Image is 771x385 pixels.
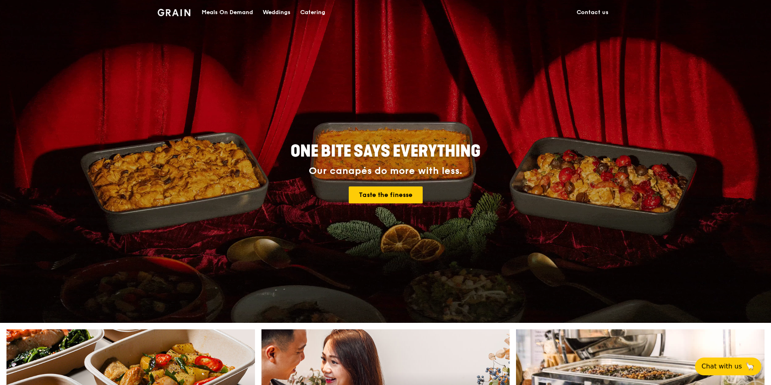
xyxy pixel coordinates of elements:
div: Catering [300,0,325,25]
div: Meals On Demand [202,0,253,25]
div: Weddings [263,0,291,25]
a: Weddings [258,0,295,25]
span: 🦙 [745,362,755,371]
div: Our canapés do more with less. [240,165,531,177]
button: Chat with us🦙 [695,358,761,375]
a: Contact us [572,0,613,25]
a: Catering [295,0,330,25]
span: ONE BITE SAYS EVERYTHING [291,142,480,161]
img: Grain [158,9,190,16]
a: Taste the finesse [349,186,423,203]
span: Chat with us [701,362,742,371]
